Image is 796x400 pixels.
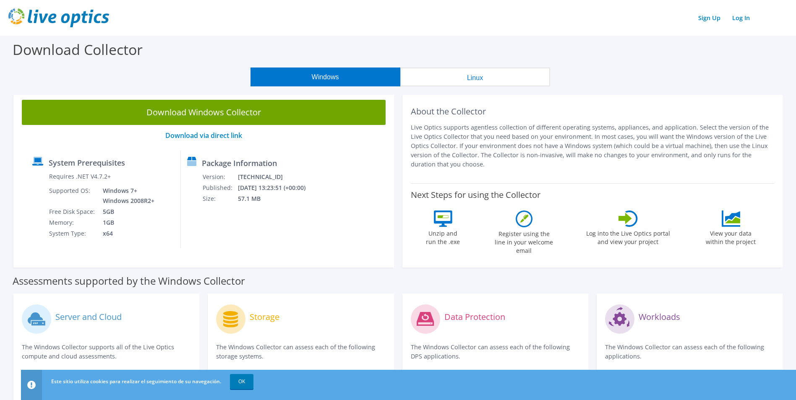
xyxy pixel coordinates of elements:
label: Requires .NET V4.7.2+ [49,172,111,181]
p: The Windows Collector can assess each of the following applications. [605,343,774,361]
img: live_optics_svg.svg [8,8,109,27]
td: [TECHNICAL_ID] [237,171,316,182]
label: Workloads [639,313,680,321]
p: The Windows Collector can assess each of the following DPS applications. [411,343,580,361]
a: OK [230,374,253,389]
td: 1GB [97,217,156,228]
p: The Windows Collector can assess each of the following storage systems. [216,343,385,361]
h2: About the Collector [411,106,775,117]
label: Log into the Live Optics portal and view your project [586,227,671,246]
a: Download Windows Collector [22,100,386,125]
td: [DATE] 13:23:51 (+00:00) [237,182,316,193]
label: Next Steps for using the Collector [411,190,540,200]
button: Windows [251,68,400,86]
label: Server and Cloud [55,313,122,321]
button: Linux [400,68,550,86]
td: Version: [202,171,237,182]
td: Supported OS: [49,185,97,206]
td: x64 [97,228,156,239]
span: Este sitio utiliza cookies para realizar el seguimiento de su navegación. [51,378,221,385]
a: Log In [728,12,754,24]
label: Data Protection [444,313,505,321]
td: System Type: [49,228,97,239]
label: System Prerequisites [49,158,125,167]
label: View your data within the project [701,227,761,246]
label: Package Information [202,159,277,167]
td: Size: [202,193,237,204]
label: Register using the line in your welcome email [493,227,556,255]
td: 57.1 MB [237,193,316,204]
label: Download Collector [13,40,143,59]
td: Free Disk Space: [49,206,97,217]
a: Sign Up [694,12,725,24]
td: Windows 7+ Windows 2008R2+ [97,185,156,206]
label: Storage [250,313,279,321]
td: 5GB [97,206,156,217]
a: Download via direct link [165,131,242,140]
td: Published: [202,182,237,193]
label: Assessments supported by the Windows Collector [13,277,245,285]
td: Memory: [49,217,97,228]
label: Unzip and run the .exe [424,227,462,246]
p: Live Optics supports agentless collection of different operating systems, appliances, and applica... [411,123,775,169]
p: The Windows Collector supports all of the Live Optics compute and cloud assessments. [22,343,191,361]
